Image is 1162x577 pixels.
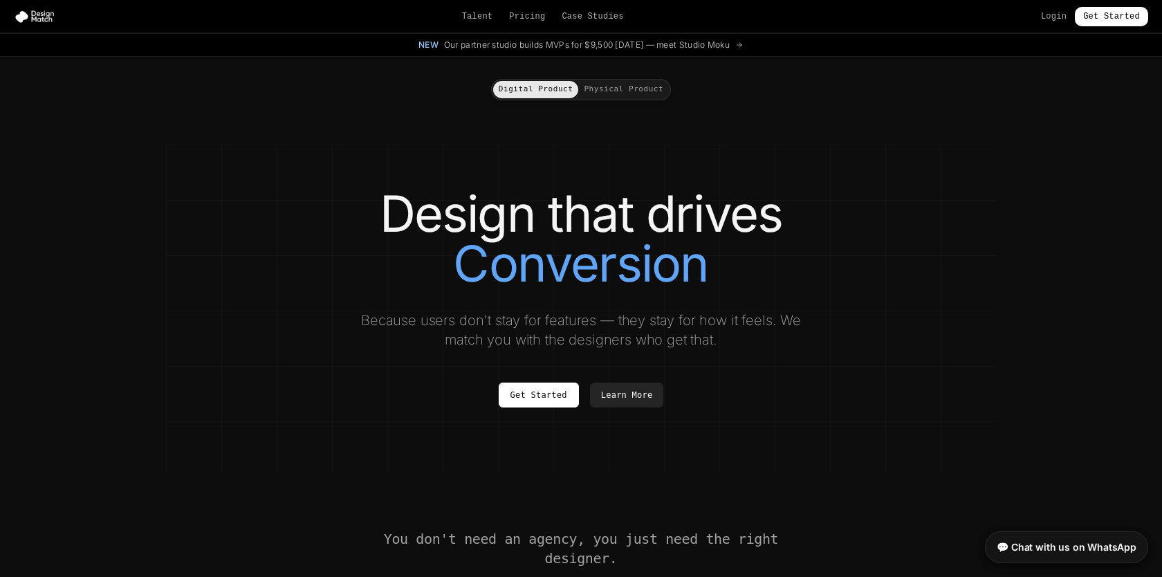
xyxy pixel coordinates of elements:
[590,383,664,407] a: Learn More
[14,10,61,24] img: Design Match
[1041,11,1067,22] a: Login
[985,531,1148,563] a: 💬 Chat with us on WhatsApp
[1075,7,1148,26] a: Get Started
[499,383,579,407] a: Get Started
[194,189,968,288] h1: Design that drives
[382,529,780,568] h2: You don't need an agency, you just need the right designer.
[453,239,708,288] span: Conversion
[509,11,545,22] a: Pricing
[493,81,579,98] button: Digital Product
[578,81,669,98] button: Physical Product
[349,311,813,349] p: Because users don't stay for features — they stay for how it feels. We match you with the designe...
[562,11,623,22] a: Case Studies
[462,11,493,22] a: Talent
[418,39,439,51] span: New
[444,39,730,51] span: Our partner studio builds MVPs for $9,500 [DATE] — meet Studio Moku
